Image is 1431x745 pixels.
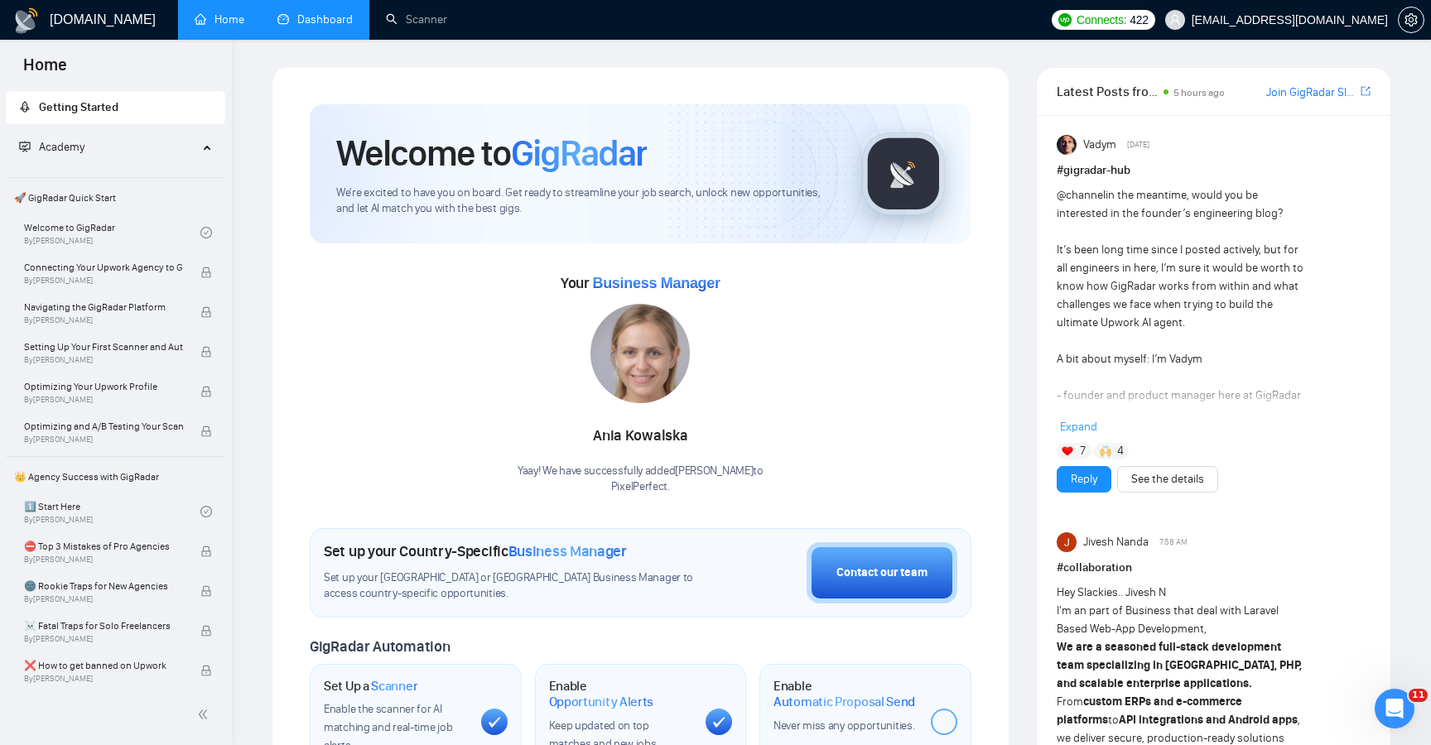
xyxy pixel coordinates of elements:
[6,91,225,124] li: Getting Started
[1361,84,1371,98] span: export
[1057,466,1111,493] button: Reply
[1057,161,1371,180] h1: # gigradar-hub
[24,594,183,604] span: By [PERSON_NAME]
[200,306,212,318] span: lock
[13,7,40,34] img: logo
[24,418,183,435] span: Optimizing and A/B Testing Your Scanner for Better Results
[277,12,353,26] a: dashboardDashboard
[518,464,764,495] div: Yaay! We have successfully added [PERSON_NAME] to
[1083,136,1116,154] span: Vadym
[1080,443,1086,459] span: 7
[1117,466,1218,493] button: See the details
[1127,137,1149,152] span: [DATE]
[24,276,183,286] span: By [PERSON_NAME]
[24,493,200,530] a: 1️⃣ Start HereBy[PERSON_NAME]
[1057,188,1106,202] span: @channel
[10,53,80,88] span: Home
[1057,532,1077,552] img: Jivesh Nanda
[773,694,915,710] span: Automatic Proposal Send
[561,274,720,292] span: Your
[1399,13,1424,26] span: setting
[1057,640,1302,690] strong: We are a seasoned full-stack development team specializing in [GEOGRAPHIC_DATA], PHP, and scalabl...
[324,570,704,602] span: Set up your [GEOGRAPHIC_DATA] or [GEOGRAPHIC_DATA] Business Manager to access country-specific op...
[200,227,212,238] span: check-circle
[200,346,212,358] span: lock
[7,181,224,214] span: 🚀 GigRadar Quick Start
[24,355,183,365] span: By [PERSON_NAME]
[1057,695,1242,727] strong: custom ERPs and e-commerce platforms
[197,706,214,723] span: double-left
[371,678,417,695] span: Scanner
[24,657,183,674] span: ❌ How to get banned on Upwork
[1060,420,1097,434] span: Expand
[862,132,945,215] img: gigradar-logo.png
[1131,470,1204,488] a: See the details
[1361,84,1371,99] a: export
[518,422,764,450] div: Ania Kowalska
[836,564,927,582] div: Contact our team
[39,100,118,114] span: Getting Started
[324,678,417,695] h1: Set Up a
[24,299,183,315] span: Navigating the GigRadar Platform
[1062,445,1073,457] img: ❤️
[1169,14,1181,26] span: user
[518,479,764,495] p: PixelPerfect .
[24,674,183,684] span: By [PERSON_NAME]
[310,637,450,656] span: GigRadar Automation
[1130,11,1148,29] span: 422
[200,425,212,437] span: lock
[24,578,183,594] span: 🌚 Rookie Traps for New Agencies
[200,267,212,278] span: lock
[24,315,183,325] span: By [PERSON_NAME]
[1119,713,1298,727] strong: API integrations and Android apps
[24,634,183,644] span: By [PERSON_NAME]
[1077,11,1126,29] span: Connects:
[1117,443,1124,459] span: 4
[511,131,647,175] span: GigRadar
[24,538,183,555] span: ⛔ Top 3 Mistakes of Pro Agencies
[324,542,627,560] h1: Set up your Country-Specific
[200,585,212,597] span: lock
[1398,7,1424,33] button: setting
[1159,535,1188,550] span: 7:58 AM
[1398,13,1424,26] a: setting
[19,140,84,154] span: Academy
[1100,445,1111,457] img: 🙌
[24,555,183,565] span: By [PERSON_NAME]
[1409,689,1428,702] span: 11
[1071,470,1097,488] a: Reply
[200,386,212,397] span: lock
[19,101,31,113] span: rocket
[807,542,957,603] button: Contact our team
[24,378,183,395] span: Optimizing Your Upwork Profile
[549,694,654,710] span: Opportunity Alerts
[39,140,84,154] span: Academy
[336,131,647,175] h1: Welcome to
[336,185,836,217] span: We're excited to have you on board. Get ready to streamline your job search, unlock new opportuni...
[1083,533,1149,551] span: Jivesh Nanda
[24,395,183,405] span: By [PERSON_NAME]
[1057,559,1371,577] h1: # collaboration
[19,141,31,152] span: fund-projection-screen
[1057,81,1159,102] span: Latest Posts from the GigRadar Community
[1058,13,1072,26] img: upwork-logo.png
[1057,186,1308,678] div: in the meantime, would you be interested in the founder’s engineering blog? It’s been long time s...
[200,546,212,557] span: lock
[200,665,212,676] span: lock
[24,259,183,276] span: Connecting Your Upwork Agency to GigRadar
[592,275,720,291] span: Business Manager
[386,12,447,26] a: searchScanner
[773,678,918,710] h1: Enable
[24,435,183,445] span: By [PERSON_NAME]
[7,460,224,493] span: 👑 Agency Success with GigRadar
[1173,87,1225,99] span: 5 hours ago
[200,625,212,637] span: lock
[200,506,212,517] span: check-circle
[195,12,244,26] a: homeHome
[24,339,183,355] span: Setting Up Your First Scanner and Auto-Bidder
[1057,135,1077,155] img: Vadym
[549,678,693,710] h1: Enable
[508,542,627,560] span: Business Manager
[590,304,690,403] img: 1721390763044-2.jpg
[1375,689,1414,728] iframe: Intercom live chat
